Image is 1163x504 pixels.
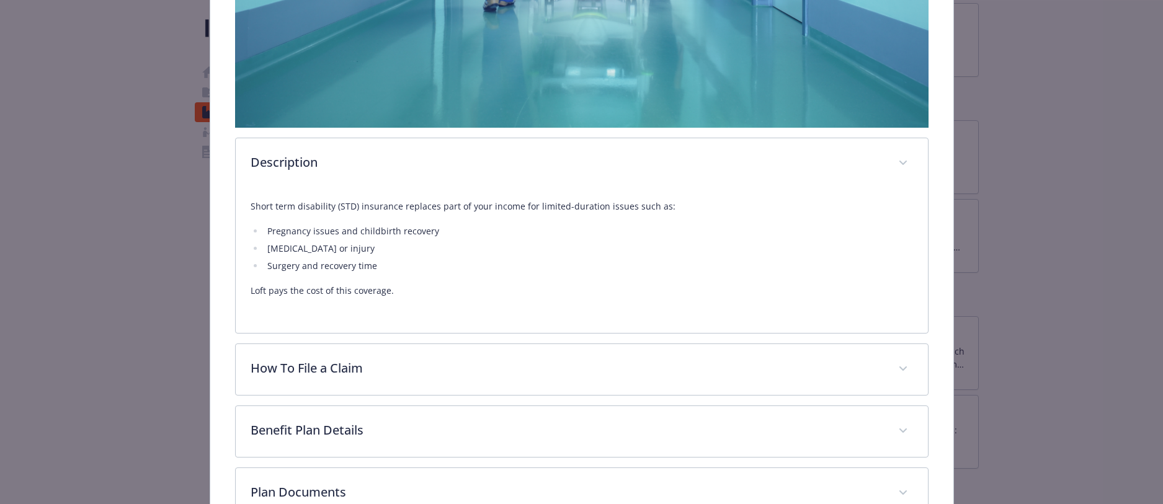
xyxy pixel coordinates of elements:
div: How To File a Claim [236,344,928,395]
p: How To File a Claim [251,359,883,378]
li: Surgery and recovery time [264,259,913,273]
p: Short term disability (STD) insurance replaces part of your income for limited-duration issues su... [251,199,913,214]
p: Description [251,153,883,172]
li: [MEDICAL_DATA] or injury [264,241,913,256]
p: Benefit Plan Details [251,421,883,440]
div: Description [236,138,928,189]
p: Loft pays the cost of this coverage. [251,283,913,298]
p: Plan Documents [251,483,883,502]
div: Benefit Plan Details [236,406,928,457]
div: Description [236,189,928,333]
li: Pregnancy issues and childbirth recovery [264,224,913,239]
